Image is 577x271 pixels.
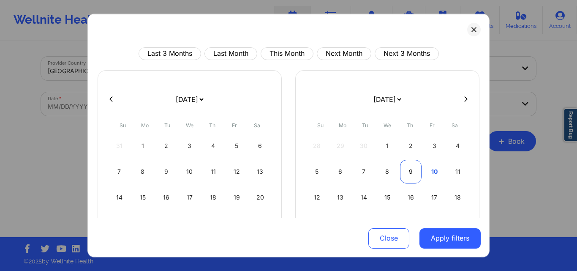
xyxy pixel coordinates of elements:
[424,159,445,183] div: Fri Oct 10 2025
[430,122,435,128] abbr: Friday
[202,211,224,235] div: Thu Sep 25 2025
[317,122,324,128] abbr: Sunday
[330,211,351,235] div: Mon Oct 20 2025
[249,211,271,235] div: Sat Sep 27 2025
[375,47,439,60] button: Next 3 Months
[384,122,391,128] abbr: Wednesday
[179,159,201,183] div: Wed Sep 10 2025
[109,211,130,235] div: Sun Sep 21 2025
[447,159,468,183] div: Sat Oct 11 2025
[204,47,257,60] button: Last Month
[424,134,445,157] div: Fri Oct 03 2025
[353,159,375,183] div: Tue Oct 07 2025
[254,122,260,128] abbr: Saturday
[141,122,149,128] abbr: Monday
[155,134,177,157] div: Tue Sep 02 2025
[155,185,177,209] div: Tue Sep 16 2025
[377,211,398,235] div: Wed Oct 22 2025
[400,211,422,235] div: Thu Oct 23 2025
[447,211,468,235] div: Sat Oct 25 2025
[179,134,201,157] div: Wed Sep 03 2025
[155,211,177,235] div: Tue Sep 23 2025
[226,211,248,235] div: Fri Sep 26 2025
[330,159,351,183] div: Mon Oct 06 2025
[353,185,375,209] div: Tue Oct 14 2025
[362,122,368,128] abbr: Tuesday
[306,211,328,235] div: Sun Oct 19 2025
[353,211,375,235] div: Tue Oct 21 2025
[179,185,201,209] div: Wed Sep 17 2025
[377,134,398,157] div: Wed Oct 01 2025
[109,159,130,183] div: Sun Sep 07 2025
[400,185,422,209] div: Thu Oct 16 2025
[226,159,248,183] div: Fri Sep 12 2025
[226,134,248,157] div: Fri Sep 05 2025
[368,228,409,249] button: Close
[452,122,458,128] abbr: Saturday
[132,159,154,183] div: Mon Sep 08 2025
[249,134,271,157] div: Sat Sep 06 2025
[330,185,351,209] div: Mon Oct 13 2025
[306,185,328,209] div: Sun Oct 12 2025
[132,211,154,235] div: Mon Sep 22 2025
[164,122,170,128] abbr: Tuesday
[261,47,313,60] button: This Month
[202,159,224,183] div: Thu Sep 11 2025
[424,185,445,209] div: Fri Oct 17 2025
[377,159,398,183] div: Wed Oct 08 2025
[179,211,201,235] div: Wed Sep 24 2025
[202,134,224,157] div: Thu Sep 04 2025
[377,185,398,209] div: Wed Oct 15 2025
[232,122,237,128] abbr: Friday
[317,47,371,60] button: Next Month
[419,228,481,249] button: Apply filters
[155,159,177,183] div: Tue Sep 09 2025
[407,122,413,128] abbr: Thursday
[202,185,224,209] div: Thu Sep 18 2025
[109,185,130,209] div: Sun Sep 14 2025
[139,47,201,60] button: Last 3 Months
[306,159,328,183] div: Sun Oct 05 2025
[447,134,468,157] div: Sat Oct 04 2025
[339,122,346,128] abbr: Monday
[132,185,154,209] div: Mon Sep 15 2025
[209,122,215,128] abbr: Thursday
[400,134,422,157] div: Thu Oct 02 2025
[132,134,154,157] div: Mon Sep 01 2025
[249,185,271,209] div: Sat Sep 20 2025
[120,122,126,128] abbr: Sunday
[226,185,248,209] div: Fri Sep 19 2025
[400,159,422,183] div: Thu Oct 09 2025
[249,159,271,183] div: Sat Sep 13 2025
[447,185,468,209] div: Sat Oct 18 2025
[186,122,193,128] abbr: Wednesday
[424,211,445,235] div: Fri Oct 24 2025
